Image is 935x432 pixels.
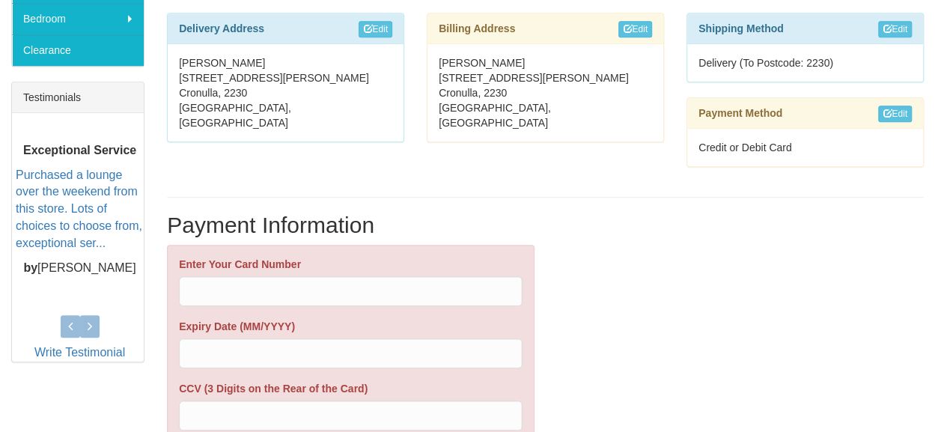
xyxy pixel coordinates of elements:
[698,107,782,119] strong: Payment Method
[359,21,392,37] a: Edit
[12,34,144,66] a: Clearance
[34,346,125,359] a: Write Testimonial
[179,257,522,272] label: Enter Your Card Number
[23,261,37,274] b: by
[16,168,142,249] a: Purchased a lounge over the weekend from this store. Lots of choices to choose from, exceptional ...
[878,106,912,122] a: Edit
[179,319,522,334] label: Expiry Date (MM/YYYY)
[179,381,522,396] label: CCV (3 Digits on the Rear of the Card)
[16,260,144,277] p: [PERSON_NAME]
[618,21,652,37] a: Edit
[168,44,403,142] div: [PERSON_NAME] [STREET_ADDRESS][PERSON_NAME] Cronulla, 2230 [GEOGRAPHIC_DATA], [GEOGRAPHIC_DATA]
[698,22,784,34] strong: Shipping Method
[167,213,924,237] h2: Payment Information
[687,44,923,82] div: Delivery (To Postcode: 2230)
[427,44,663,142] div: [PERSON_NAME] [STREET_ADDRESS][PERSON_NAME] Cronulla, 2230 [GEOGRAPHIC_DATA], [GEOGRAPHIC_DATA]
[12,82,144,113] div: Testimonials
[878,21,912,37] a: Edit
[12,3,144,34] a: Bedroom
[439,22,515,34] strong: Billing Address
[179,22,264,34] strong: Delivery Address
[687,129,923,166] div: Credit or Debit Card
[23,144,136,156] b: Exceptional Service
